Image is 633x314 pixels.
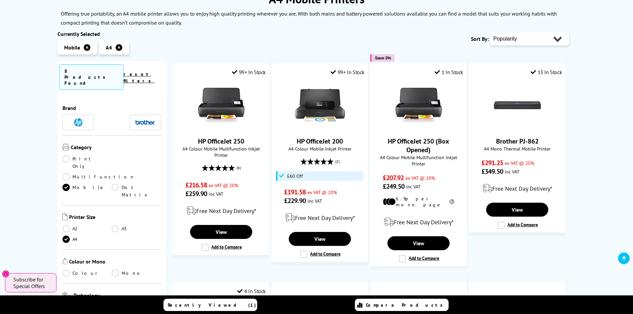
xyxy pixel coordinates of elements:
a: Compare Products [355,299,449,311]
span: A4 [106,44,112,51]
span: £191.58 [284,188,306,196]
span: inc VAT [406,183,421,190]
span: £60 Off [287,173,303,179]
a: HP OfficeJet 250 [198,137,244,146]
span: ex VAT @ 20% [405,175,435,181]
button: Save 3% [370,54,394,62]
img: Colour or Mono [62,258,67,265]
a: Brother PJ-862 [496,137,539,146]
span: £349.50 [481,167,503,176]
span: inc VAT [209,191,223,197]
img: HP OfficeJet 250 (Box Opened) [394,80,444,130]
a: Brother PJ-862 [492,125,542,132]
span: Compare Products [366,302,446,308]
label: Add to Compare [300,251,341,258]
img: Category [62,144,69,151]
span: Save 3% [375,55,391,60]
span: (2) [335,155,340,168]
a: View [190,225,252,239]
div: 4 In Stock [237,288,266,294]
a: HP OfficeJet 250 [196,125,246,132]
a: HP OfficeJet 250 (Box Opened) [394,125,444,132]
li: 6.9p per mono page [383,196,454,208]
a: Recently Viewed (1) [163,299,257,311]
span: £229.90 [284,196,306,205]
a: View [387,236,449,250]
div: modal_delivery [374,213,463,231]
a: Mono [112,269,161,277]
span: £207.92 [383,173,404,182]
a: View [486,203,548,217]
a: Multifunction [62,173,135,180]
span: A4 Mono Thermal Mobile Printer [473,146,562,152]
span: A4 Colour Mobile Multifunction Inkjet Printer [176,146,266,158]
img: HP OfficeJet 250 [196,80,246,130]
span: Recently Viewed (1) [168,302,256,308]
a: A4 [62,236,112,243]
span: Printer Size [69,214,161,222]
a: Print Only [62,155,112,170]
label: Add to Compare [399,255,439,262]
div: 99+ In Stock [331,69,365,75]
span: Technology [73,292,161,301]
span: 8 Products Found [59,64,124,90]
img: HP OfficeJet 200 [295,80,345,130]
a: View [289,232,351,246]
img: Brother PJ-862 [492,80,542,130]
span: ex VAT @ 20% [307,189,337,195]
div: 99+ In Stock [232,69,266,75]
span: ex VAT @ 20% [505,160,534,166]
a: A3 [112,225,161,232]
span: £216.58 [185,181,207,189]
img: Technology [62,292,72,300]
span: Sort By: [471,36,489,42]
span: inc VAT [307,198,322,204]
label: Add to Compare [497,222,538,229]
a: Brother [135,118,155,127]
a: Colour [62,269,112,277]
a: A2 [62,225,112,232]
a: reset filters [124,71,155,84]
span: A4 Colour Mobile Multifunction Inkjet Printer [374,154,463,167]
span: ex VAT @ 20% [209,182,238,188]
a: HP OfficeJet 200 [295,125,345,132]
div: 13 In Stock [531,69,562,75]
a: HP OfficeJet 200 [297,137,343,146]
a: HP [68,118,88,127]
span: £249.50 [383,182,404,191]
span: Brand [62,105,161,111]
span: Category [71,144,161,152]
span: £291.25 [481,158,503,167]
span: (6) [237,161,241,174]
div: modal_delivery [176,201,266,220]
img: Brother [135,120,155,125]
div: modal_delivery [473,179,562,198]
a: HP OfficeJet 250 (Box Opened) [388,137,449,154]
button: Close [2,270,10,278]
span: A4 Colour Mobile Inkjet Printer [275,146,365,152]
span: Colour or Mono [69,258,161,266]
a: Dot Matrix [112,184,161,198]
img: Printer Size [62,214,67,220]
img: HP [74,118,82,127]
span: inc VAT [505,168,519,175]
div: Currently Selected [57,31,166,37]
div: 1 In Stock [435,69,463,75]
label: Add to Compare [201,244,242,251]
span: Subscribe for Special Offers [13,276,50,289]
a: Mobile [62,184,112,198]
span: Mobile [64,44,80,51]
p: Offering true portability, an A4 mobile printer allows you to enjoy high quality printing whereve... [61,10,557,26]
span: £259.90 [185,189,207,198]
div: modal_delivery [275,208,365,227]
